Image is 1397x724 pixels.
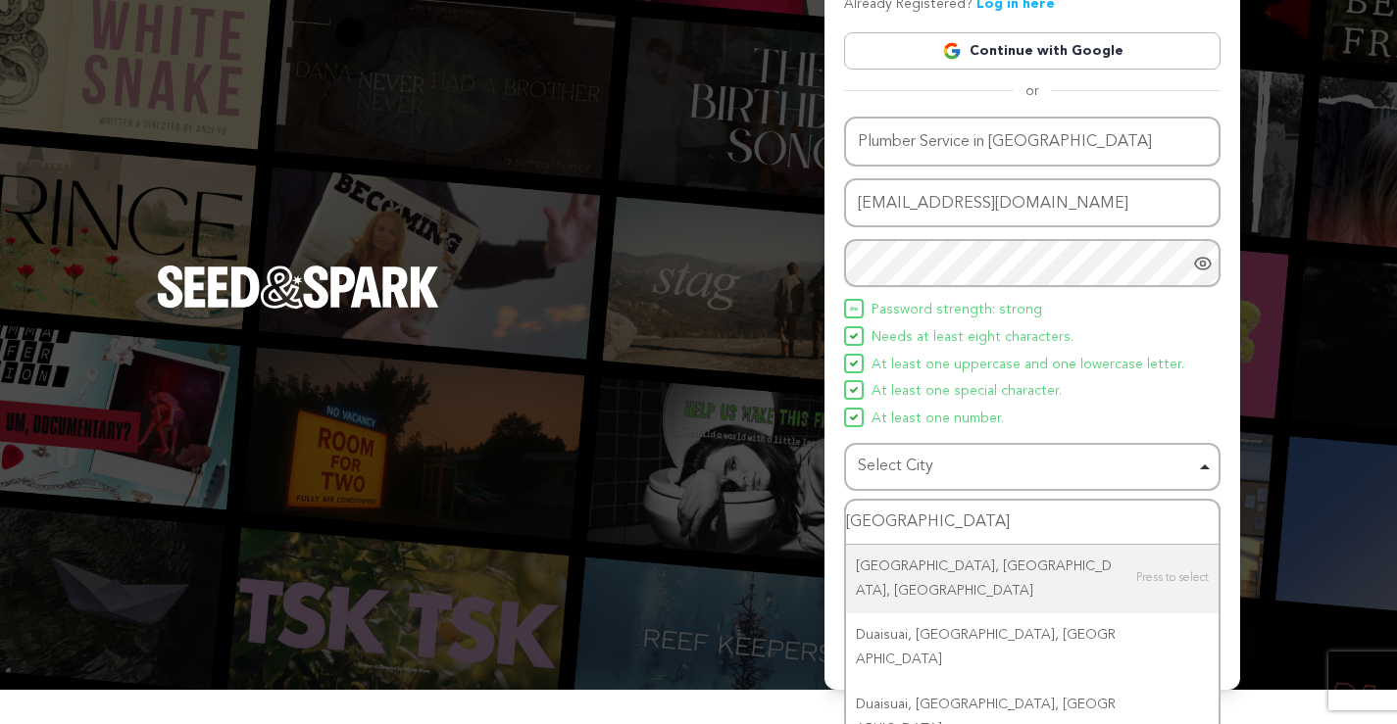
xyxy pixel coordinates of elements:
[846,545,1219,613] div: [GEOGRAPHIC_DATA], [GEOGRAPHIC_DATA], [GEOGRAPHIC_DATA]
[872,380,1062,404] span: At least one special character.
[942,41,962,61] img: Google logo
[858,453,1195,481] div: Select City
[157,265,439,348] a: Seed&Spark Homepage
[1193,254,1213,273] a: Show password as plain text. Warning: this will display your password on the screen.
[157,265,439,309] img: Seed&Spark Logo
[846,501,1219,545] input: Select City
[872,408,1004,431] span: At least one number.
[850,360,858,367] img: Seed&Spark Icon
[850,305,858,313] img: Seed&Spark Icon
[1014,81,1051,101] span: or
[872,299,1042,322] span: Password strength: strong
[850,413,858,421] img: Seed&Spark Icon
[844,117,1221,167] input: Name
[872,326,1073,350] span: Needs at least eight characters.
[844,178,1221,228] input: Email address
[850,386,858,394] img: Seed&Spark Icon
[844,32,1221,70] a: Continue with Google
[872,354,1184,377] span: At least one uppercase and one lowercase letter.
[850,332,858,340] img: Seed&Spark Icon
[846,613,1219,682] div: Duaisuai, [GEOGRAPHIC_DATA], [GEOGRAPHIC_DATA]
